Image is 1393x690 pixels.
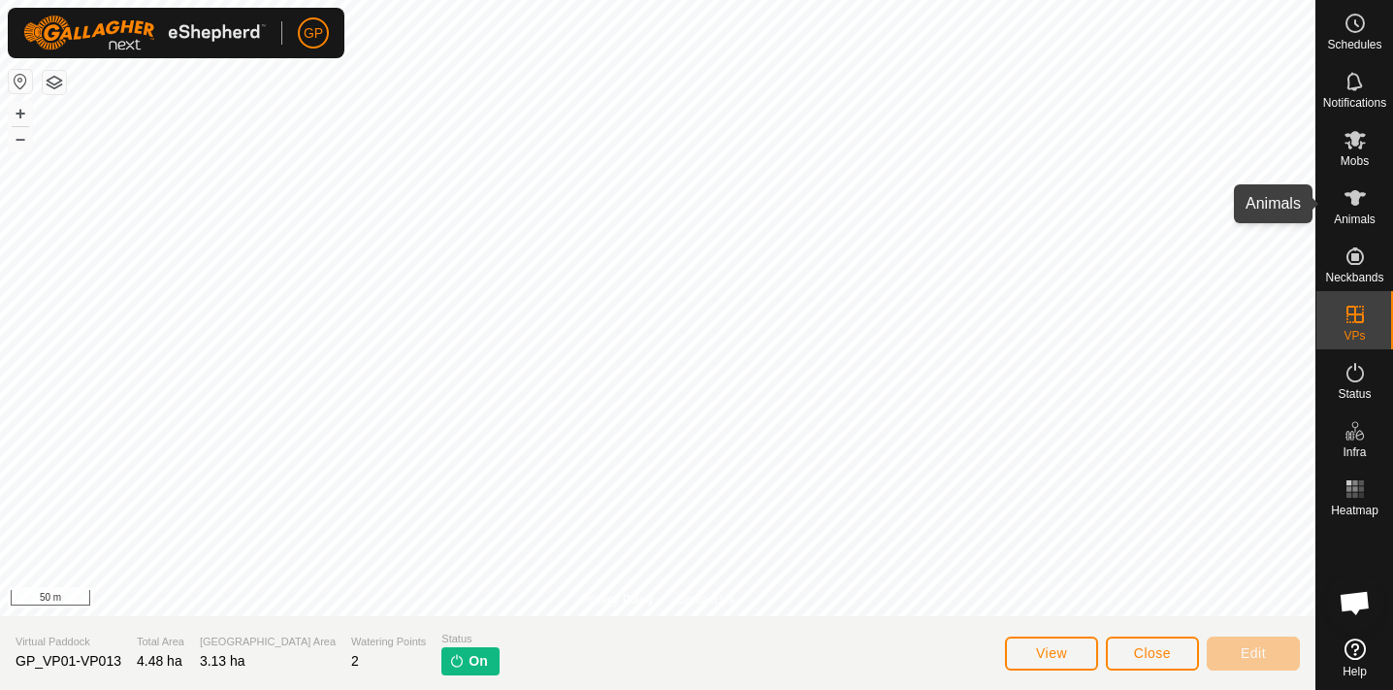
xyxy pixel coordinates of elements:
button: Reset Map [9,70,32,93]
span: Mobs [1341,155,1369,167]
span: 4.48 ha [137,653,182,669]
img: Gallagher Logo [23,16,266,50]
span: Animals [1334,214,1376,225]
span: Close [1134,645,1171,661]
span: [GEOGRAPHIC_DATA] Area [200,634,336,650]
button: Map Layers [43,71,66,94]
span: Schedules [1327,39,1381,50]
button: Edit [1207,637,1300,671]
button: Close [1106,637,1199,671]
span: GP_VP01-VP013 [16,653,121,669]
div: Open chat [1326,574,1384,632]
span: Total Area [137,634,184,650]
a: Help [1316,631,1393,685]
span: Neckbands [1325,272,1383,283]
span: Infra [1343,446,1366,458]
span: 3.13 ha [200,653,245,669]
span: Status [441,631,499,647]
button: + [9,102,32,125]
span: Notifications [1323,97,1386,109]
span: View [1036,645,1067,661]
img: turn-on [449,653,465,669]
button: – [9,127,32,150]
span: On [469,651,487,672]
span: GP [304,23,323,44]
span: Status [1338,388,1371,400]
a: Contact Us [677,591,734,608]
span: 2 [351,653,359,669]
span: VPs [1344,330,1365,342]
button: View [1005,637,1098,671]
a: Privacy Policy [581,591,654,608]
span: Help [1343,666,1367,677]
span: Edit [1241,645,1266,661]
span: Virtual Paddock [16,634,121,650]
span: Heatmap [1331,505,1378,516]
span: Watering Points [351,634,426,650]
